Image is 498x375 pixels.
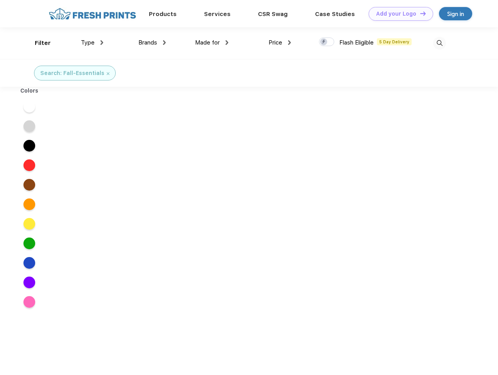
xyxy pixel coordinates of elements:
[226,40,228,45] img: dropdown.png
[269,39,282,46] span: Price
[81,39,95,46] span: Type
[339,39,374,46] span: Flash Eligible
[163,40,166,45] img: dropdown.png
[35,39,51,48] div: Filter
[47,7,138,21] img: fo%20logo%202.webp
[149,11,177,18] a: Products
[377,38,412,45] span: 5 Day Delivery
[138,39,157,46] span: Brands
[107,72,109,75] img: filter_cancel.svg
[100,40,103,45] img: dropdown.png
[195,39,220,46] span: Made for
[14,87,45,95] div: Colors
[433,37,446,50] img: desktop_search.svg
[288,40,291,45] img: dropdown.png
[376,11,416,17] div: Add your Logo
[420,11,426,16] img: DT
[447,9,464,18] div: Sign in
[40,69,104,77] div: Search: Fall-Essentials
[439,7,472,20] a: Sign in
